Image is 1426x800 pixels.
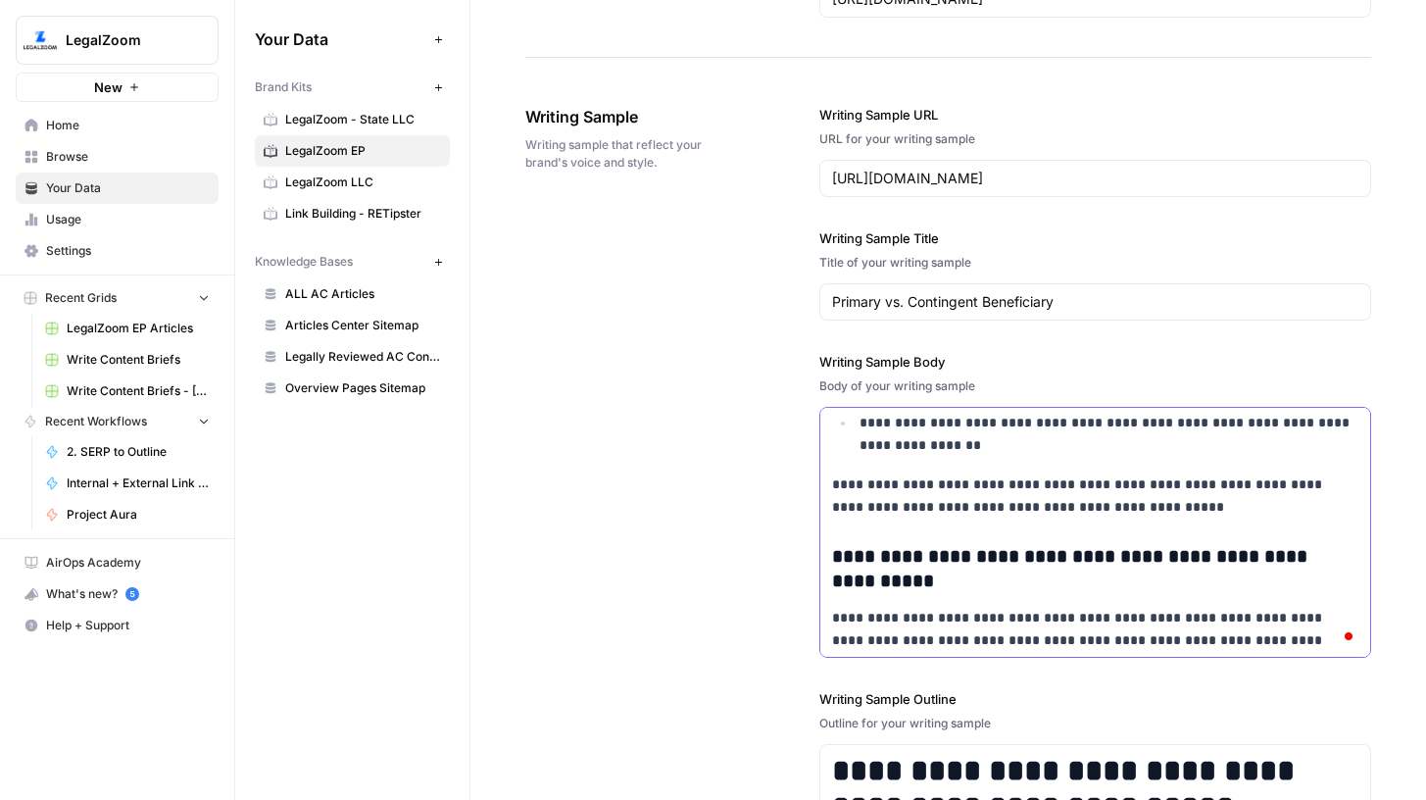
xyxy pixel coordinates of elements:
[16,73,219,102] button: New
[46,554,210,572] span: AirOps Academy
[16,110,219,141] a: Home
[819,352,1371,372] label: Writing Sample Body
[819,105,1371,125] label: Writing Sample URL
[819,228,1371,248] label: Writing Sample Title
[45,289,117,307] span: Recent Grids
[16,578,219,610] button: What's new? 5
[45,413,147,430] span: Recent Workflows
[46,617,210,634] span: Help + Support
[285,174,441,191] span: LegalZoom LLC
[46,179,210,197] span: Your Data
[255,135,450,167] a: LegalZoom EP
[36,468,219,499] a: Internal + External Link Addition
[67,382,210,400] span: Write Content Briefs - [PERSON_NAME]
[36,313,219,344] a: LegalZoom EP Articles
[17,579,218,609] div: What's new?
[285,205,441,223] span: Link Building - RETipster
[819,254,1371,272] div: Title of your writing sample
[255,27,426,51] span: Your Data
[285,348,441,366] span: Legally Reviewed AC Content
[255,104,450,135] a: LegalZoom - State LLC
[819,130,1371,148] div: URL for your writing sample
[16,173,219,204] a: Your Data
[819,689,1371,709] label: Writing Sample Outline
[46,242,210,260] span: Settings
[36,375,219,407] a: Write Content Briefs - [PERSON_NAME]
[16,283,219,313] button: Recent Grids
[46,117,210,134] span: Home
[832,292,1358,312] input: Game Day Gear Guide
[129,589,134,599] text: 5
[525,136,710,172] span: Writing sample that reflect your brand's voice and style.
[66,30,184,50] span: LegalZoom
[36,499,219,530] a: Project Aura
[819,715,1371,732] div: Outline for your writing sample
[832,169,1358,188] input: www.sundaysoccer.com/game-day
[67,506,210,524] span: Project Aura
[16,204,219,235] a: Usage
[255,253,353,271] span: Knowledge Bases
[67,475,210,492] span: Internal + External Link Addition
[285,111,441,128] span: LegalZoom - State LLC
[285,285,441,303] span: ALL AC Articles
[36,436,219,468] a: 2. SERP to Outline
[285,317,441,334] span: Articles Center Sitemap
[67,351,210,369] span: Write Content Briefs
[46,211,210,228] span: Usage
[36,344,219,375] a: Write Content Briefs
[819,377,1371,395] div: Body of your writing sample
[16,235,219,267] a: Settings
[285,379,441,397] span: Overview Pages Sitemap
[255,310,450,341] a: Articles Center Sitemap
[94,77,123,97] span: New
[16,16,219,65] button: Workspace: LegalZoom
[46,148,210,166] span: Browse
[285,142,441,160] span: LegalZoom EP
[23,23,58,58] img: LegalZoom Logo
[67,443,210,461] span: 2. SERP to Outline
[67,320,210,337] span: LegalZoom EP Articles
[255,373,450,404] a: Overview Pages Sitemap
[255,341,450,373] a: Legally Reviewed AC Content
[255,198,450,229] a: Link Building - RETipster
[255,278,450,310] a: ALL AC Articles
[16,141,219,173] a: Browse
[255,167,450,198] a: LegalZoom LLC
[16,407,219,436] button: Recent Workflows
[255,78,312,96] span: Brand Kits
[16,610,219,641] button: Help + Support
[16,547,219,578] a: AirOps Academy
[525,105,710,128] span: Writing Sample
[125,587,139,601] a: 5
